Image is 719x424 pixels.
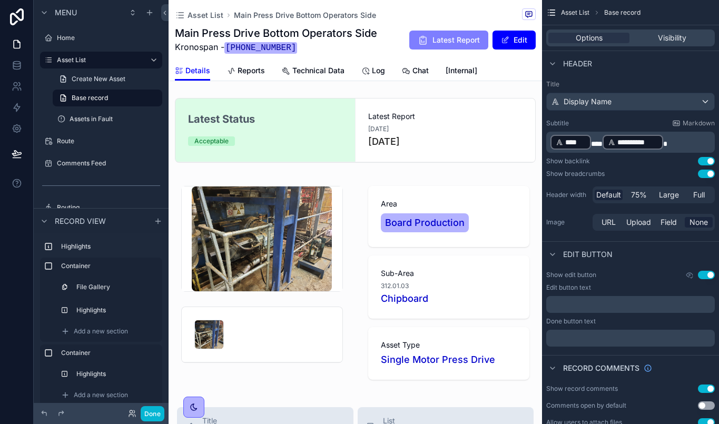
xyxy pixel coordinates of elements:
[175,61,210,81] a: Details
[55,7,77,18] span: Menu
[546,296,715,313] div: scrollable content
[546,191,588,199] label: Header width
[34,233,169,403] div: scrollable content
[361,61,385,82] a: Log
[546,317,596,326] label: Done button text
[693,190,705,200] span: Full
[446,65,477,76] span: [Internal]
[564,96,612,107] span: Display Name
[546,132,715,153] div: scrollable content
[238,65,265,76] span: Reports
[563,249,613,260] span: Edit button
[57,203,160,212] label: Routing
[402,61,429,82] a: Chat
[74,391,128,399] span: Add a new section
[546,283,591,292] label: Edit button text
[175,26,377,41] h1: Main Press Drive Bottom Operators Side
[61,349,158,357] label: Container
[40,29,162,46] a: Home
[546,218,588,226] label: Image
[683,119,715,127] span: Markdown
[546,119,569,127] label: Subtitle
[631,190,647,200] span: 75%
[602,217,616,228] span: URL
[412,65,429,76] span: Chat
[659,190,679,200] span: Large
[40,199,162,216] a: Routing
[546,330,715,347] div: scrollable content
[141,406,164,421] button: Done
[53,111,162,127] a: Assets in Fault
[546,271,596,279] label: Show edit button
[57,34,160,42] label: Home
[292,65,344,76] span: Technical Data
[626,217,651,228] span: Upload
[690,217,708,228] span: None
[234,10,376,21] a: Main Press Drive Bottom Operators Side
[53,71,162,87] a: Create New Asset
[72,75,125,83] span: Create New Asset
[57,137,160,145] label: Route
[76,306,156,314] label: Highlights
[576,33,603,43] span: Options
[493,31,536,50] button: Edit
[282,61,344,82] a: Technical Data
[546,93,715,111] button: Display Name
[40,133,162,150] a: Route
[57,159,160,167] label: Comments Feed
[188,10,223,21] span: Asset List
[61,262,158,270] label: Container
[40,52,162,68] a: Asset List
[372,65,385,76] span: Log
[227,61,265,82] a: Reports
[546,80,715,88] label: Title
[61,242,158,251] label: Highlights
[546,401,626,410] div: Comments open by default
[563,363,639,373] span: Record comments
[546,157,590,165] div: Show backlink
[175,41,377,54] span: Kronospan -
[658,33,686,43] span: Visibility
[185,65,210,76] span: Details
[72,94,108,102] span: Base record
[546,384,618,393] div: Show record comments
[546,170,605,178] div: Show breadcrumbs
[40,155,162,172] a: Comments Feed
[70,115,160,123] label: Assets in Fault
[175,10,223,21] a: Asset List
[446,61,477,82] a: [Internal]
[76,370,156,378] label: Highlights
[57,56,141,64] label: Asset List
[596,190,621,200] span: Default
[661,217,677,228] span: Field
[604,8,641,17] span: Base record
[563,58,592,69] span: Header
[53,90,162,106] a: Base record
[672,119,715,127] a: Markdown
[74,327,128,336] span: Add a new section
[224,42,297,54] code: [PHONE_NUMBER]
[55,216,106,226] span: Record view
[76,283,156,291] label: File Gallery
[561,8,589,17] span: Asset List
